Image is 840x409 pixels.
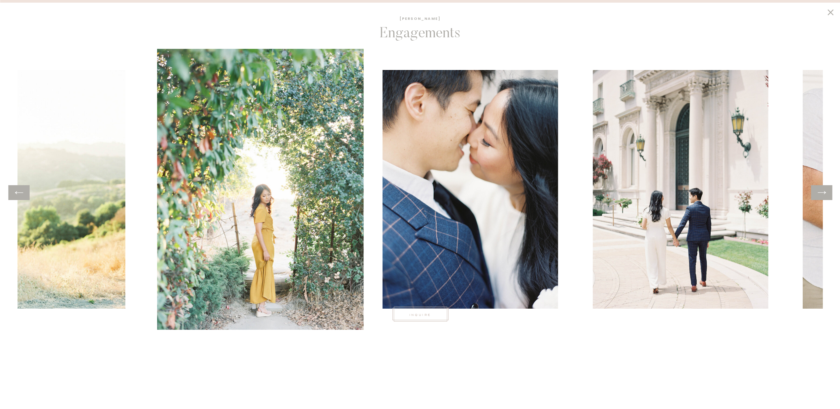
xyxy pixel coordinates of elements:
[428,346,485,357] h1: 01
[387,16,454,23] h1: [PERSON_NAME]
[352,25,488,47] h1: Engagements
[427,372,488,380] h2: Annett + Mark
[302,30,539,62] h3: Weddings, City Hall Elopements, Engagements, and Families.
[407,311,434,317] a: INquire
